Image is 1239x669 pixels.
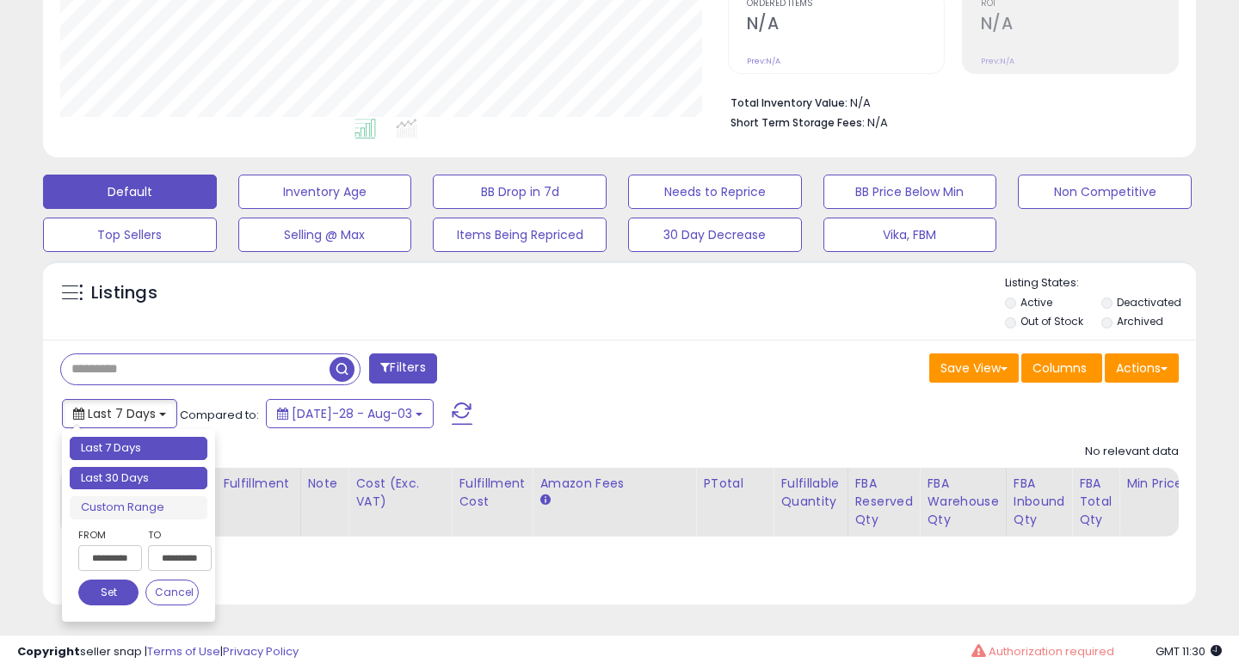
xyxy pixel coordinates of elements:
[1126,475,1215,493] div: Min Price
[981,56,1014,66] small: Prev: N/A
[43,218,217,252] button: Top Sellers
[1117,295,1181,310] label: Deactivated
[238,218,412,252] button: Selling @ Max
[696,468,774,537] th: CSV column name: cust_attr_1_PTotal
[867,114,888,131] span: N/A
[1018,175,1192,209] button: Non Competitive
[91,281,157,305] h5: Listings
[730,95,848,110] b: Total Inventory Value:
[780,475,840,511] div: Fulfillable Quantity
[1021,353,1102,383] button: Columns
[539,493,550,508] small: Amazon Fees.
[43,175,217,209] button: Default
[929,353,1019,383] button: Save View
[459,475,525,511] div: Fulfillment Cost
[70,437,207,460] li: Last 7 Days
[78,580,139,605] button: Set
[180,407,259,423] span: Compared to:
[433,175,607,209] button: BB Drop in 7d
[747,56,780,66] small: Prev: N/A
[823,218,997,252] button: Vika, FBM
[1014,475,1065,529] div: FBA inbound Qty
[855,475,913,529] div: FBA Reserved Qty
[730,115,865,130] b: Short Term Storage Fees:
[1020,295,1052,310] label: Active
[1117,314,1163,328] label: Archived
[17,643,80,660] strong: Copyright
[148,526,199,543] label: To
[355,475,444,511] div: Cost (Exc. VAT)
[223,475,293,493] div: Fulfillment
[539,475,688,493] div: Amazon Fees
[1032,359,1087,377] span: Columns
[1156,643,1222,660] span: 2025-08-11 11:30 GMT
[1105,353,1179,383] button: Actions
[747,14,944,37] h2: N/A
[730,91,1166,112] li: N/A
[223,643,299,660] a: Privacy Policy
[369,353,436,384] button: Filters
[88,405,156,422] span: Last 7 Days
[1085,444,1179,460] div: No relevant data
[703,475,766,493] div: PTotal
[1020,314,1083,328] label: Out of Stock
[823,175,997,209] button: BB Price Below Min
[1079,475,1112,529] div: FBA Total Qty
[78,526,139,543] label: From
[628,218,802,252] button: 30 Day Decrease
[145,580,199,605] button: Cancel
[62,399,177,428] button: Last 7 Days
[981,14,1178,37] h2: N/A
[308,475,342,493] div: Note
[927,475,998,529] div: FBA Warehouse Qty
[433,218,607,252] button: Items Being Repriced
[1005,275,1197,292] p: Listing States:
[628,175,802,209] button: Needs to Reprice
[147,643,220,660] a: Terms of Use
[17,644,299,660] div: seller snap | |
[266,399,434,428] button: [DATE]-28 - Aug-03
[70,496,207,519] li: Custom Range
[238,175,412,209] button: Inventory Age
[292,405,412,422] span: [DATE]-28 - Aug-03
[70,467,207,490] li: Last 30 Days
